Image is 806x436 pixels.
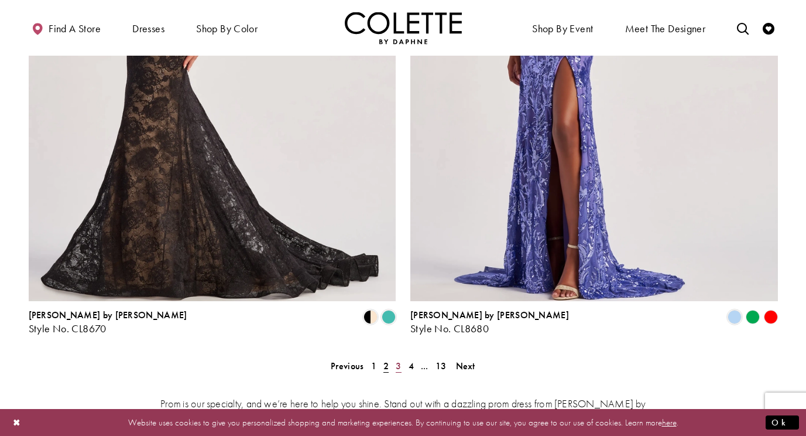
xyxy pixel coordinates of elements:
a: 4 [405,357,417,374]
div: Colette by Daphne Style No. CL8670 [29,310,187,335]
span: 13 [435,360,447,372]
span: Meet the designer [625,23,706,35]
img: Colette by Daphne [345,12,462,44]
a: Visit Home Page [345,12,462,44]
p: Website uses cookies to give you personalized shopping and marketing experiences. By continuing t... [84,414,722,430]
button: Close Dialog [7,412,27,432]
span: Shop By Event [532,23,593,35]
span: Shop by color [193,12,260,44]
i: Emerald [746,310,760,324]
a: ... [417,357,432,374]
a: 1 [368,357,380,374]
a: Meet the designer [622,12,709,44]
a: Prev Page [327,357,367,374]
i: Black/Nude [363,310,378,324]
a: Toggle search [734,12,752,44]
button: Submit Dialog [766,415,799,430]
span: Style No. CL8670 [29,322,107,335]
span: Style No. CL8680 [410,322,489,335]
i: Periwinkle [728,310,742,324]
a: 13 [432,357,450,374]
span: Current page [380,357,392,374]
span: Shop By Event [529,12,596,44]
span: ... [421,360,428,372]
a: here [662,416,677,428]
span: [PERSON_NAME] by [PERSON_NAME] [410,309,569,321]
span: [PERSON_NAME] by [PERSON_NAME] [29,309,187,321]
span: Find a store [49,23,101,35]
span: Previous [331,360,363,372]
a: Check Wishlist [760,12,777,44]
div: Colette by Daphne Style No. CL8680 [410,310,569,335]
span: Next [456,360,475,372]
i: Turquoise [382,310,396,324]
a: Next Page [452,357,479,374]
span: 2 [383,360,389,372]
span: Dresses [132,23,164,35]
i: Red [764,310,778,324]
a: Find a store [29,12,104,44]
span: Shop by color [196,23,258,35]
span: 1 [371,360,376,372]
a: 3 [392,357,404,374]
span: Dresses [129,12,167,44]
span: 4 [409,360,414,372]
span: 3 [396,360,401,372]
